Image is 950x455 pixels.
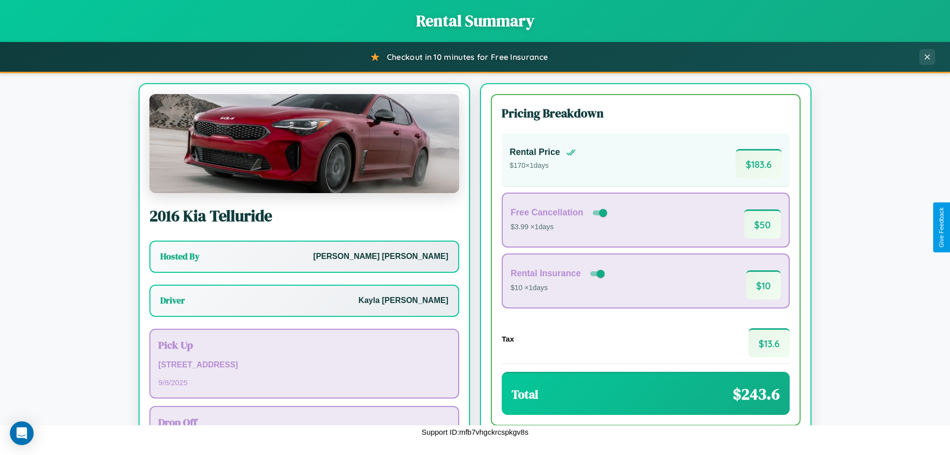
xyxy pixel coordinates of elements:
p: 9 / 8 / 2025 [158,376,450,389]
span: $ 243.6 [733,383,780,405]
h1: Rental Summary [10,10,940,32]
p: [STREET_ADDRESS] [158,358,450,372]
span: $ 183.6 [736,149,782,178]
p: $ 170 × 1 days [510,159,576,172]
span: Checkout in 10 minutes for Free Insurance [387,52,548,62]
div: Give Feedback [938,207,945,248]
h4: Rental Insurance [511,268,581,279]
p: Kayla [PERSON_NAME] [359,294,448,308]
span: $ 13.6 [749,328,790,357]
h4: Free Cancellation [511,207,583,218]
h4: Tax [502,335,514,343]
p: Support ID: mfb7vhgckrcspkgv8s [422,425,528,439]
span: $ 50 [744,209,781,239]
div: Open Intercom Messenger [10,421,34,445]
img: Kia Telluride [149,94,459,193]
p: [PERSON_NAME] [PERSON_NAME] [313,250,448,264]
p: $3.99 × 1 days [511,221,609,234]
h3: Hosted By [160,251,199,262]
h3: Pricing Breakdown [502,105,790,121]
h2: 2016 Kia Telluride [149,205,459,227]
h3: Total [512,386,538,403]
span: $ 10 [746,270,781,300]
h3: Drop Off [158,415,450,429]
h4: Rental Price [510,147,560,157]
h3: Driver [160,295,185,306]
h3: Pick Up [158,338,450,352]
p: $10 × 1 days [511,282,607,295]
